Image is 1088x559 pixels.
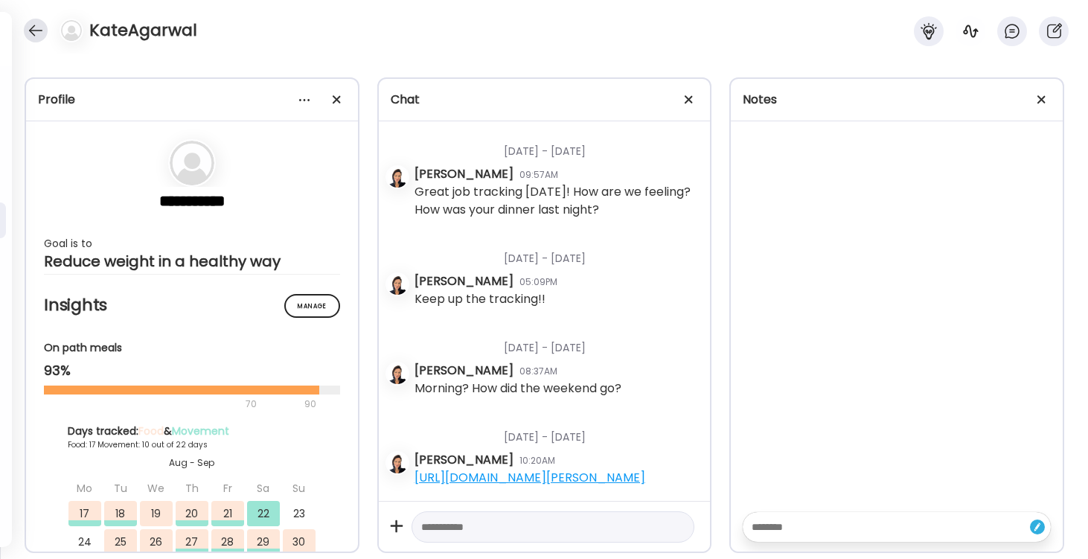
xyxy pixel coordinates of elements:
div: Morning? How did the weekend go? [415,380,621,397]
div: 24 [68,529,101,555]
div: 27 [176,529,208,555]
div: 28 [211,529,244,555]
div: 18 [104,501,137,526]
div: On path meals [44,340,340,356]
div: 09:57AM [519,168,558,182]
h4: KateAgarwal [89,19,197,42]
div: Goal is to [44,234,340,252]
div: 26 [140,529,173,555]
div: [PERSON_NAME] [415,362,513,380]
div: Days tracked: & [68,424,316,439]
div: 93% [44,362,340,380]
div: 08:37AM [519,365,557,378]
div: [PERSON_NAME] [415,451,513,469]
div: [PERSON_NAME] [415,272,513,290]
span: Movement [172,424,229,438]
div: Reduce weight in a healthy way [44,252,340,270]
div: We [140,476,173,501]
div: 90 [303,395,318,413]
img: avatars%2FzNSBMsCCYwRWk01rErjyDlvJs7f1 [387,167,408,188]
div: 23 [283,501,316,526]
div: Aug - Sep [68,456,316,470]
img: bg-avatar-default.svg [61,20,82,41]
div: [DATE] - [DATE] [415,412,699,451]
div: Notes [743,91,1051,109]
div: Sa [247,476,280,501]
div: Su [283,476,316,501]
div: Keep up the tracking!! [415,290,545,308]
div: Fr [211,476,244,501]
div: 10:20AM [519,454,555,467]
div: [DATE] - [DATE] [415,126,699,165]
div: 25 [104,529,137,555]
a: [URL][DOMAIN_NAME][PERSON_NAME] [415,469,645,486]
div: 30 [283,529,316,555]
div: Th [176,476,208,501]
span: Food [138,424,164,438]
div: 20 [176,501,208,526]
div: 19 [140,501,173,526]
div: [DATE] - [DATE] [415,322,699,362]
div: Chat [391,91,699,109]
img: avatars%2FzNSBMsCCYwRWk01rErjyDlvJs7f1 [387,274,408,295]
div: Tu [104,476,137,501]
div: Profile [38,91,346,109]
img: avatars%2FzNSBMsCCYwRWk01rErjyDlvJs7f1 [387,453,408,473]
div: [DATE] - [DATE] [415,233,699,272]
div: Great job tracking [DATE]! How are we feeling? How was your dinner last night? [415,183,699,219]
div: 21 [211,501,244,526]
h2: Insights [44,294,340,316]
div: 17 [68,501,101,526]
div: Food: 17 Movement: 10 out of 22 days [68,439,316,450]
div: Manage [284,294,340,318]
div: 29 [247,529,280,555]
div: [PERSON_NAME] [415,165,513,183]
img: bg-avatar-default.svg [170,141,214,185]
img: avatars%2FzNSBMsCCYwRWk01rErjyDlvJs7f1 [387,363,408,384]
div: 70 [44,395,300,413]
div: 22 [247,501,280,526]
div: Mo [68,476,101,501]
div: 05:09PM [519,275,557,289]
